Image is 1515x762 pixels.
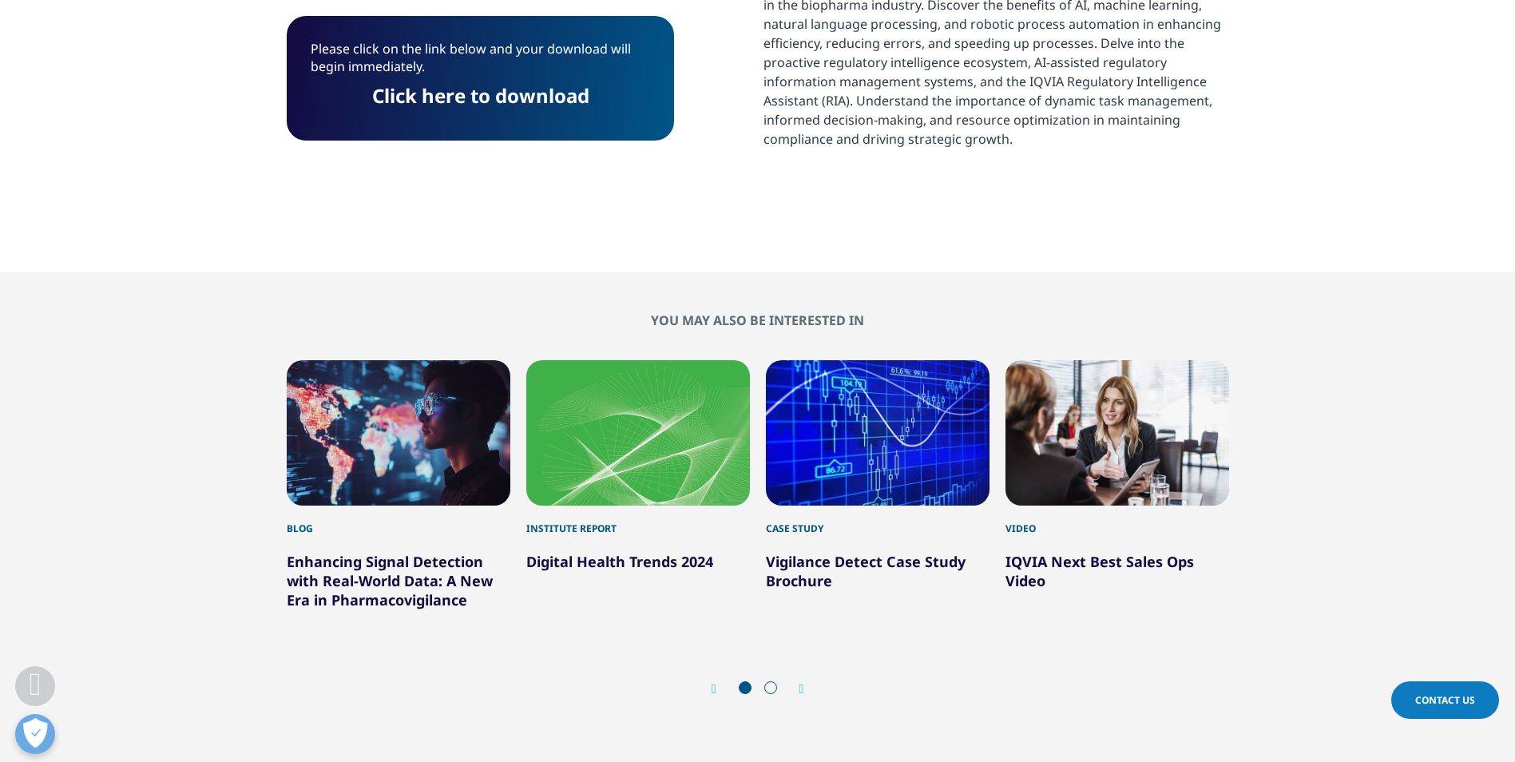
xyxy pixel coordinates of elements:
a: Enhancing Signal Detection with Real-World Data: A New Era in Pharmacovigilance [287,552,493,609]
a: IQVIA Next Best Sales Ops Video [1005,552,1194,590]
h2: You may also be interested in [287,312,1229,328]
div: Video [1005,506,1229,536]
div: Institute Report [526,506,750,536]
a: Digital Health Trends 2024 [526,552,713,571]
div: Blog [287,506,510,536]
div: Case Study [766,506,990,536]
div: 2 / 6 [526,360,750,609]
div: Previous slide [712,681,732,697]
span: Contact Us [1415,693,1475,707]
a: Click here to download [372,82,589,109]
a: Vigilance Detect Case Study Brochure [766,552,966,590]
a: Contact Us [1391,681,1499,719]
div: 3 / 6 [766,360,990,609]
div: 1 / 6 [287,360,510,609]
p: Please click on the link below and your download will begin immediately. [311,40,650,87]
div: Next slide [783,681,804,697]
button: Open Preferences [15,714,55,754]
div: 4 / 6 [1005,360,1229,609]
